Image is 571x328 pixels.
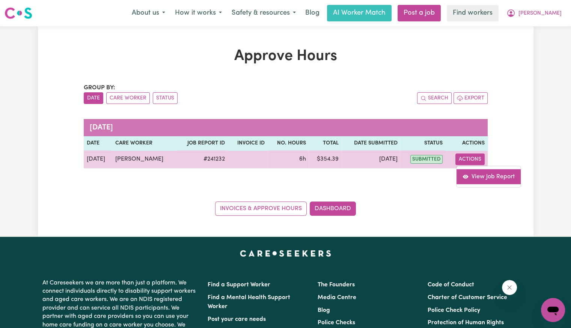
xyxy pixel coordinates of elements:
a: Police Checks [318,320,355,326]
a: Post your care needs [208,316,266,322]
a: The Founders [318,282,355,288]
td: [DATE] [84,150,113,169]
button: sort invoices by care worker [106,92,150,104]
button: About us [127,5,170,21]
span: Group by: [84,85,115,91]
a: Dashboard [310,202,356,216]
th: No. Hours [268,136,309,150]
span: submitted [410,155,443,164]
a: Code of Conduct [428,282,474,288]
a: Careseekers logo [5,5,32,22]
a: Post a job [398,5,441,21]
a: Blog [318,307,330,313]
th: Total [309,136,342,150]
span: [PERSON_NAME] [518,9,562,18]
a: Charter of Customer Service [428,295,507,301]
div: Actions [456,166,521,187]
th: Status [400,136,446,150]
th: Invoice ID [228,136,267,150]
button: sort invoices by paid status [153,92,178,104]
button: My Account [502,5,566,21]
button: sort invoices by date [84,92,103,104]
td: [PERSON_NAME] [112,150,176,169]
button: Search [417,92,452,104]
a: Invoices & Approve Hours [215,202,307,216]
a: Find a Support Worker [208,282,270,288]
a: AI Worker Match [327,5,392,21]
a: Police Check Policy [428,307,480,313]
a: View job report 241232 [456,169,521,184]
h1: Approve Hours [84,47,488,65]
button: Export [453,92,488,104]
a: Protection of Human Rights [428,320,504,326]
img: Careseekers logo [5,6,32,20]
a: Careseekers home page [240,250,331,256]
a: Find workers [447,5,499,21]
td: $ 354.39 [309,150,342,169]
th: Date Submitted [342,136,400,150]
th: Job Report ID [176,136,228,150]
th: Date [84,136,113,150]
th: Actions [446,136,487,150]
td: # 241232 [176,150,228,169]
button: Safety & resources [227,5,301,21]
a: Media Centre [318,295,356,301]
a: Find a Mental Health Support Worker [208,295,290,310]
span: Need any help? [5,5,45,11]
button: How it works [170,5,227,21]
a: Blog [301,5,324,21]
iframe: Button to launch messaging window [541,298,565,322]
span: 6 hours [299,156,306,162]
button: Actions [455,153,485,165]
td: [DATE] [342,150,400,169]
caption: [DATE] [84,119,488,136]
iframe: Close message [502,280,517,295]
th: Care worker [112,136,176,150]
